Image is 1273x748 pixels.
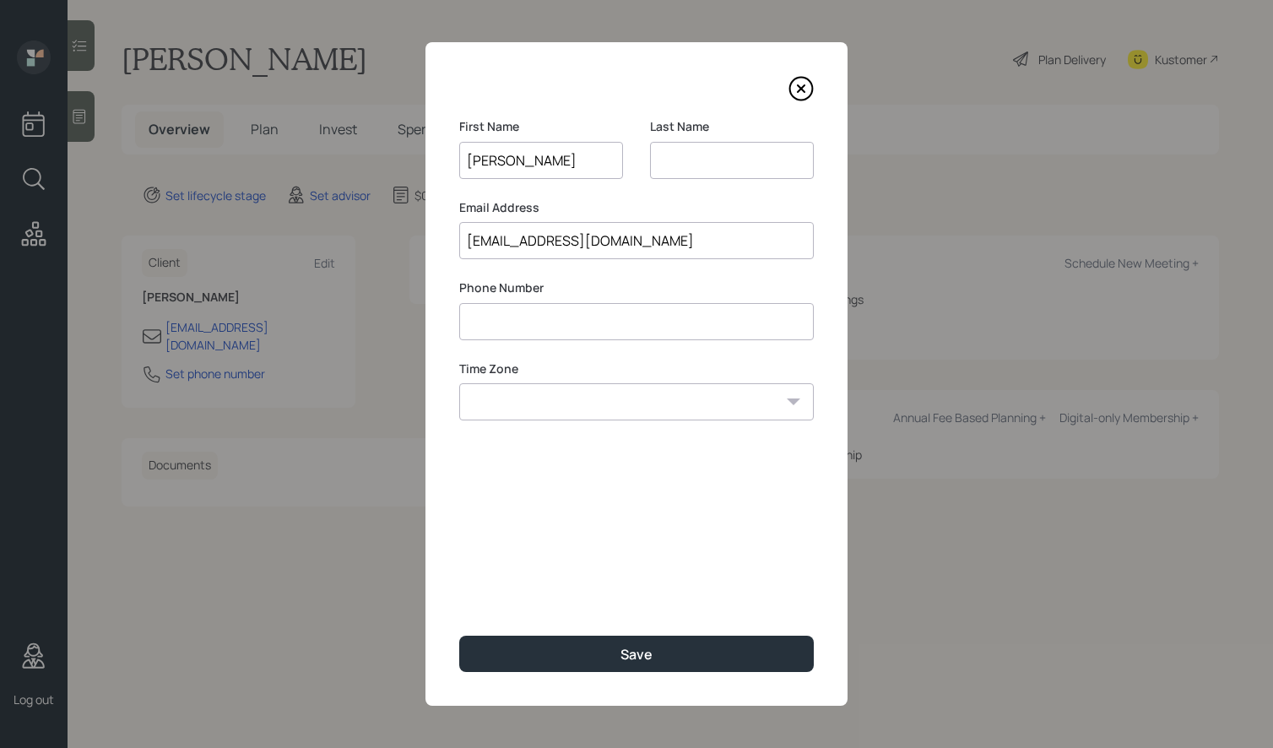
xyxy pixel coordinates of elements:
[459,279,814,296] label: Phone Number
[459,199,814,216] label: Email Address
[650,118,814,135] label: Last Name
[459,636,814,672] button: Save
[620,645,653,664] div: Save
[459,360,814,377] label: Time Zone
[459,118,623,135] label: First Name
